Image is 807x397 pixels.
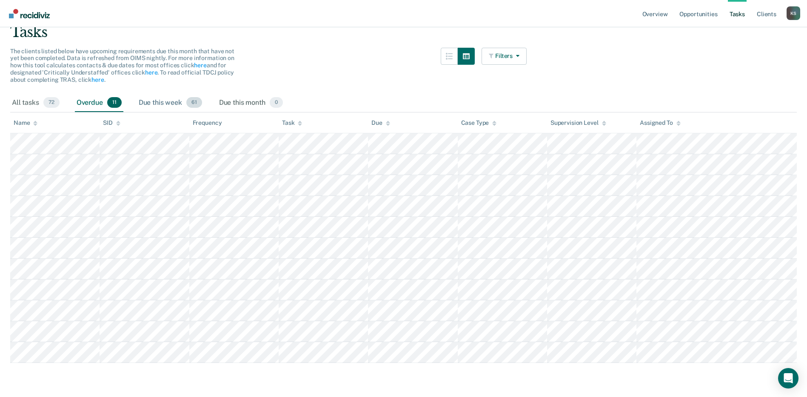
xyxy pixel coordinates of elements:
[282,119,302,127] div: Task
[10,94,61,112] div: All tasks72
[75,94,123,112] div: Overdue11
[186,97,202,108] span: 61
[482,48,527,65] button: Filters
[787,6,800,20] div: K S
[371,119,390,127] div: Due
[270,97,283,108] span: 0
[10,23,797,41] div: Tasks
[194,62,206,69] a: here
[778,368,798,388] div: Open Intercom Messenger
[103,119,120,127] div: SID
[43,97,60,108] span: 72
[14,119,37,127] div: Name
[137,94,204,112] div: Due this week61
[193,119,222,127] div: Frequency
[145,69,157,76] a: here
[550,119,606,127] div: Supervision Level
[91,76,104,83] a: here
[9,9,50,18] img: Recidiviz
[787,6,800,20] button: Profile dropdown button
[640,119,680,127] div: Assigned To
[10,48,234,83] span: The clients listed below have upcoming requirements due this month that have not yet been complet...
[107,97,122,108] span: 11
[461,119,497,127] div: Case Type
[217,94,285,112] div: Due this month0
